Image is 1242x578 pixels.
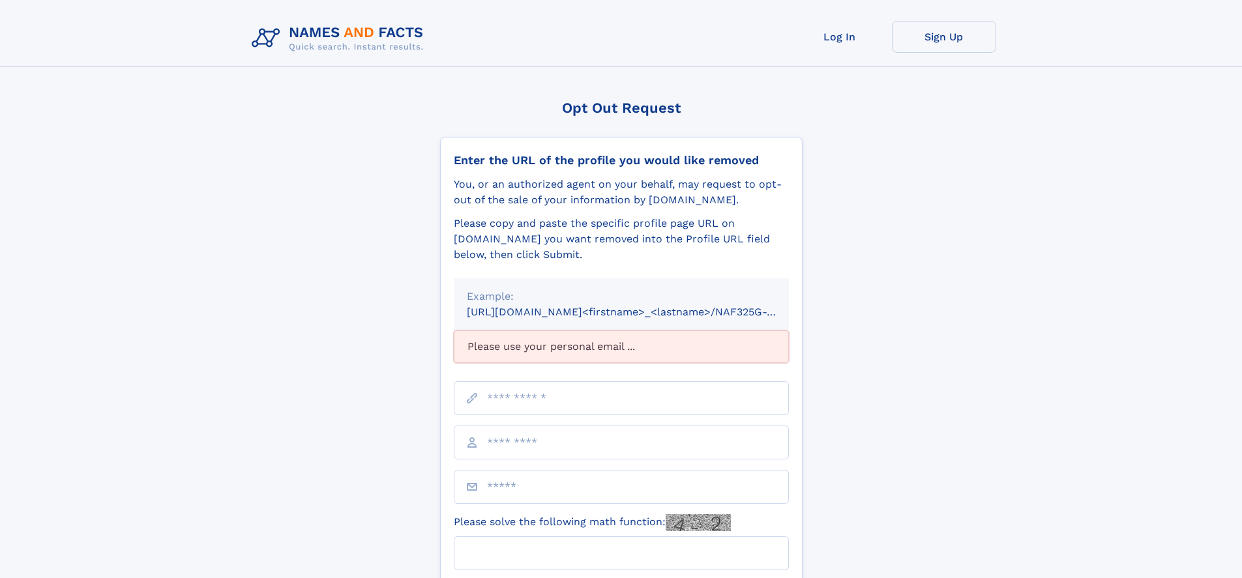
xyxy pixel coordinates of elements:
div: Example: [467,289,776,304]
a: Log In [788,21,892,53]
div: Please copy and paste the specific profile page URL on [DOMAIN_NAME] you want removed into the Pr... [454,216,789,263]
img: Logo Names and Facts [246,21,434,56]
div: Please use your personal email ... [454,330,789,363]
div: You, or an authorized agent on your behalf, may request to opt-out of the sale of your informatio... [454,177,789,208]
small: [URL][DOMAIN_NAME]<firstname>_<lastname>/NAF325G-xxxxxxxx [467,306,814,318]
div: Opt Out Request [440,100,803,116]
a: Sign Up [892,21,996,53]
div: Enter the URL of the profile you would like removed [454,153,789,167]
label: Please solve the following math function: [454,514,731,531]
